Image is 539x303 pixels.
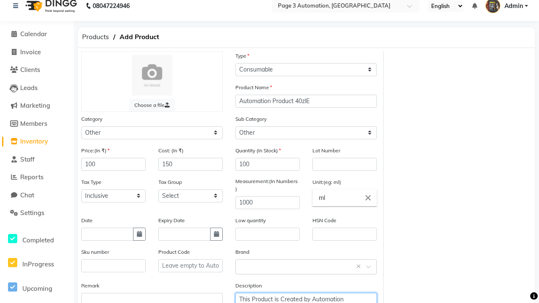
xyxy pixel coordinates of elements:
label: Measurement:(In Numbers ) [235,178,300,193]
span: Products [78,29,113,45]
span: Leads [20,84,37,92]
span: Settings [20,209,44,217]
span: Reports [20,173,43,181]
label: Category [81,115,102,123]
span: Add Product [115,29,163,45]
label: HSN Code [312,217,336,224]
label: Tax Group [158,178,182,186]
a: Leads [2,83,72,93]
label: Date [81,217,93,224]
a: Reports [2,173,72,182]
span: Clients [20,66,40,74]
span: Members [20,120,47,128]
label: Lot Number [312,147,340,154]
span: Upcoming [22,284,52,292]
img: Cinque Terre [132,55,172,96]
label: Unit:(eg: ml) [312,178,341,186]
a: Calendar [2,29,72,39]
span: InProgress [22,260,54,268]
label: Sub Category [235,115,267,123]
a: Inventory [2,137,72,146]
a: Chat [2,191,72,200]
input: Leave empty to Autogenerate [158,259,223,272]
span: Completed [22,236,54,244]
a: Invoice [2,48,72,57]
span: Admin [504,2,523,11]
label: Brand [235,248,249,256]
label: Remark [81,282,99,290]
label: Product Name [235,84,272,91]
span: Inventory [20,137,48,145]
span: Calendar [20,30,47,38]
span: Marketing [20,101,50,109]
a: Marketing [2,101,72,111]
label: Choose a file [129,99,175,112]
label: Low quantity [235,217,266,224]
label: Price:(In ₹) [81,147,109,154]
span: Staff [20,155,35,163]
label: Tax Type [81,178,101,186]
a: Members [2,119,72,129]
label: Quantity (In Stock) [235,147,281,154]
label: Type [235,52,249,60]
a: Staff [2,155,72,165]
a: Settings [2,208,72,218]
i: Close [363,193,373,202]
label: Product Code [158,248,190,256]
label: Cost: (In ₹) [158,147,184,154]
span: Clear all [356,262,363,271]
span: Chat [20,191,34,199]
label: Sku number [81,248,109,256]
label: Expiry Date [158,217,185,224]
a: Clients [2,65,72,75]
label: Description [235,282,262,290]
span: Invoice [20,48,41,56]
